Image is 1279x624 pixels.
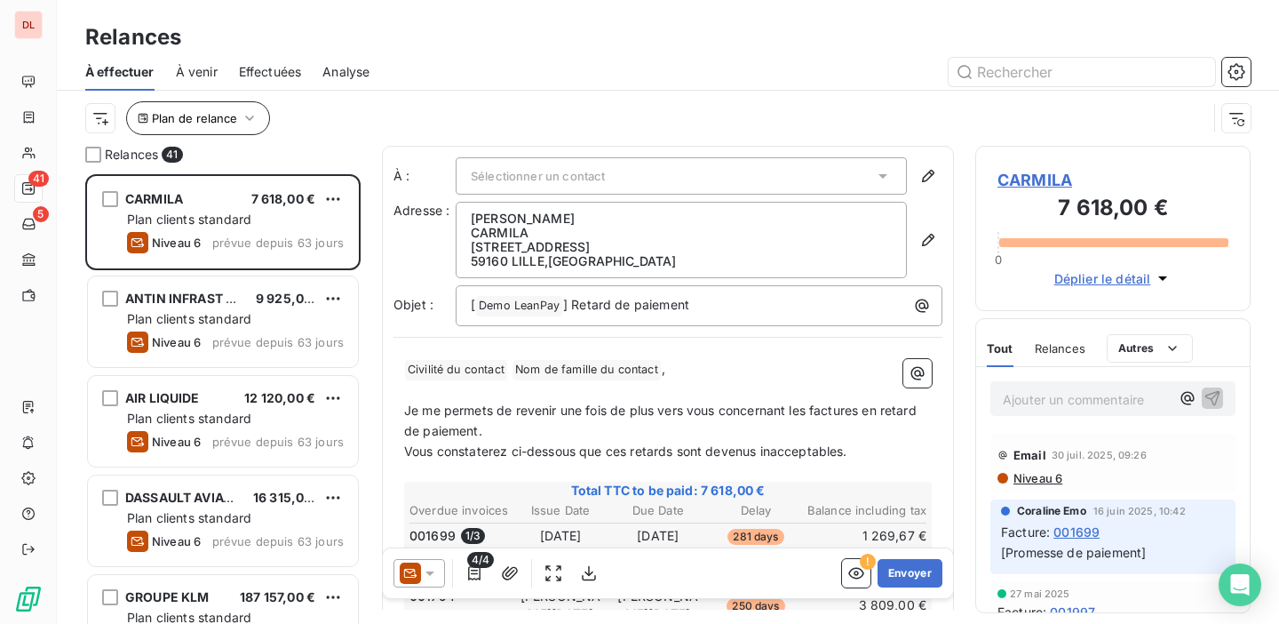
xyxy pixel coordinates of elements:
[239,63,302,81] span: Effectuées
[125,390,200,405] span: AIR LIQUIDE
[707,501,805,520] th: Delay
[1053,523,1100,541] span: 001699
[1017,503,1086,519] span: Coraline Emo
[28,171,49,187] span: 41
[512,587,608,624] td: [PERSON_NAME][DATE]
[1050,603,1095,621] span: 001997
[240,589,315,604] span: 187 157,00 €
[471,169,605,183] span: Sélectionner un contact
[997,192,1228,228] h3: 7 618,00 €
[322,63,369,81] span: Analyse
[212,435,344,449] span: prévue depuis 63 jours
[152,236,201,250] span: Niveau 6
[467,552,494,568] span: 4/4
[1052,450,1147,460] span: 30 juil. 2025, 09:26
[1219,564,1261,606] div: Open Intercom Messenger
[1035,341,1085,356] span: Relances
[1001,545,1146,560] span: [Promesse de paiement]
[393,203,449,218] span: Adresse :
[995,252,1002,267] span: 0
[127,311,251,326] span: Plan clients standard
[806,526,927,546] td: 1 269,67 €
[253,490,324,505] span: 16 315,00 €
[212,335,344,349] span: prévue depuis 63 jours
[251,191,316,206] span: 7 618,00 €
[152,335,201,349] span: Niveau 6
[1107,334,1193,363] button: Autres
[14,11,43,39] div: DL
[404,403,920,438] span: Je me permets de revenir une fois de plus vers vous concernant les factures en retard de paiement.
[1093,506,1186,516] span: 16 juin 2025, 10:42
[806,501,927,520] th: Balance including tax
[471,226,892,240] p: CARMILA
[987,341,1013,356] span: Tout
[471,254,892,268] p: 59160 LILLE , [GEOGRAPHIC_DATA]
[610,587,705,624] td: [PERSON_NAME][DATE]
[610,501,705,520] th: Due Date
[404,444,847,459] span: Vous constaterez ci-dessous que ces retards sont devenus inacceptables.
[152,111,237,125] span: Plan de relance
[1013,448,1046,462] span: Email
[162,147,182,163] span: 41
[727,529,783,545] span: 281 days
[512,526,608,546] td: [DATE]
[471,212,892,226] p: [PERSON_NAME]
[105,146,158,164] span: Relances
[256,291,324,306] span: 9 925,00 €
[1054,269,1151,288] span: Déplier le détail
[176,63,218,81] span: À venir
[393,297,433,312] span: Objet :
[125,589,210,604] span: GROUPE KLM
[1001,523,1050,541] span: Facture :
[563,297,689,312] span: ] Retard de paiement
[409,501,511,520] th: Overdue invoices
[85,63,155,81] span: À effectuer
[727,598,784,614] span: 250 days
[127,212,251,227] span: Plan clients standard
[212,534,344,548] span: prévue depuis 63 jours
[949,58,1215,86] input: Rechercher
[85,174,361,624] div: grid
[471,240,892,254] p: [STREET_ADDRESS]
[212,236,344,250] span: prévue depuis 63 jours
[1010,588,1070,599] span: 27 mai 2025
[610,526,705,546] td: [DATE]
[461,528,485,544] span: 1 / 3
[126,101,270,135] button: Plan de relance
[662,361,665,376] span: ,
[476,296,562,316] span: Demo LeanPay
[125,191,183,206] span: CARMILA
[806,587,927,624] td: 3 809,00 €
[409,527,456,545] span: 001699
[407,482,929,500] span: Total TTC to be paid: 7 618,00 €
[244,390,315,405] span: 12 120,00 €
[878,559,942,588] button: Envoyer
[127,411,251,426] span: Plan clients standard
[33,206,49,222] span: 5
[405,360,507,380] span: Civilité du contact
[393,167,456,185] label: À :
[997,168,1228,192] span: CARMILA
[152,435,201,449] span: Niveau 6
[125,291,258,306] span: ANTIN INFRAST PART
[14,585,43,613] img: Logo LeanPay
[125,490,255,505] span: DASSAULT AVIATION
[512,501,608,520] th: Issue Date
[152,534,201,548] span: Niveau 6
[471,297,475,312] span: [
[1049,268,1178,289] button: Déplier le détail
[85,21,181,53] h3: Relances
[512,360,661,380] span: Nom de famille du contact
[1012,471,1062,485] span: Niveau 6
[997,603,1046,621] span: Facture :
[127,510,251,525] span: Plan clients standard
